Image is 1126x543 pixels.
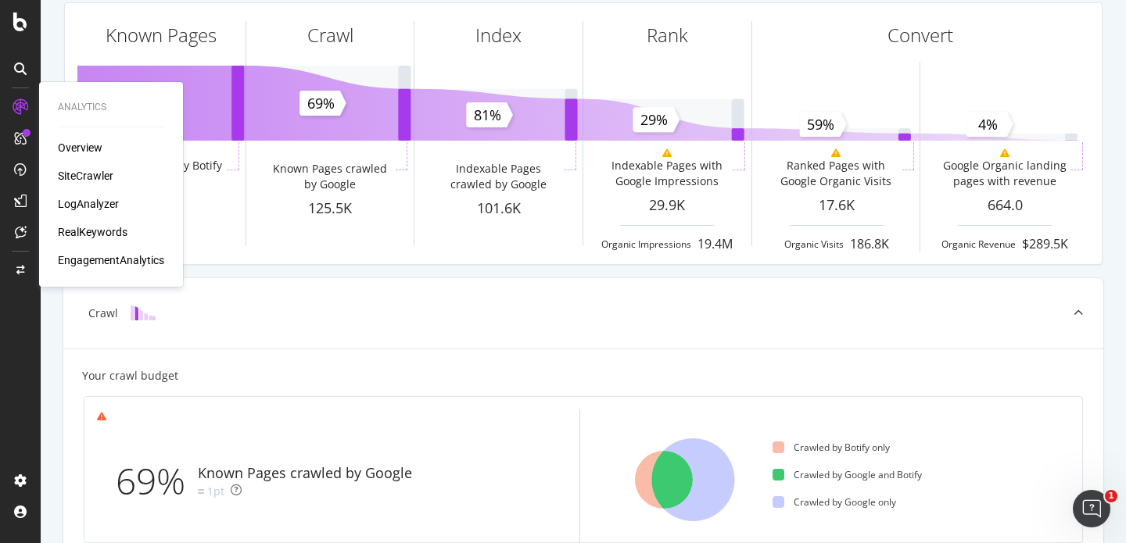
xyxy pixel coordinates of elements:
[475,22,522,48] div: Index
[116,455,198,507] div: 69%
[198,463,412,484] div: Known Pages crawled by Google
[436,161,561,192] div: Indexable Pages crawled by Google
[604,158,730,189] div: Indexable Pages with Google Impressions
[106,22,217,48] div: Known Pages
[58,101,164,114] div: Analytics
[99,158,222,173] div: Pages crawled by Botify
[601,238,691,251] div: Organic Impressions
[131,305,156,320] img: block-icon
[58,252,164,268] a: EngagementAnalytics
[267,161,392,192] div: Known Pages crawled by Google
[58,224,127,240] a: RealKeywords
[58,140,102,155] a: Overview
[1105,490,1117,502] span: 1
[198,489,204,494] img: Equal
[58,168,113,184] a: SiteCrawler
[307,22,353,48] div: Crawl
[1073,490,1110,527] iframe: Intercom live chat
[773,441,890,454] div: Crawled by Botify only
[647,22,688,48] div: Rank
[82,368,178,384] div: Your crawl budget
[88,305,118,321] div: Crawl
[246,198,414,219] div: 125.5K
[207,484,224,499] div: 1pt
[414,198,583,219] div: 101.6K
[58,196,119,212] a: LogAnalyzer
[773,468,922,481] div: Crawled by Google and Botify
[583,195,751,216] div: 29.9K
[697,235,733,253] div: 19.4M
[773,495,896,509] div: Crawled by Google only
